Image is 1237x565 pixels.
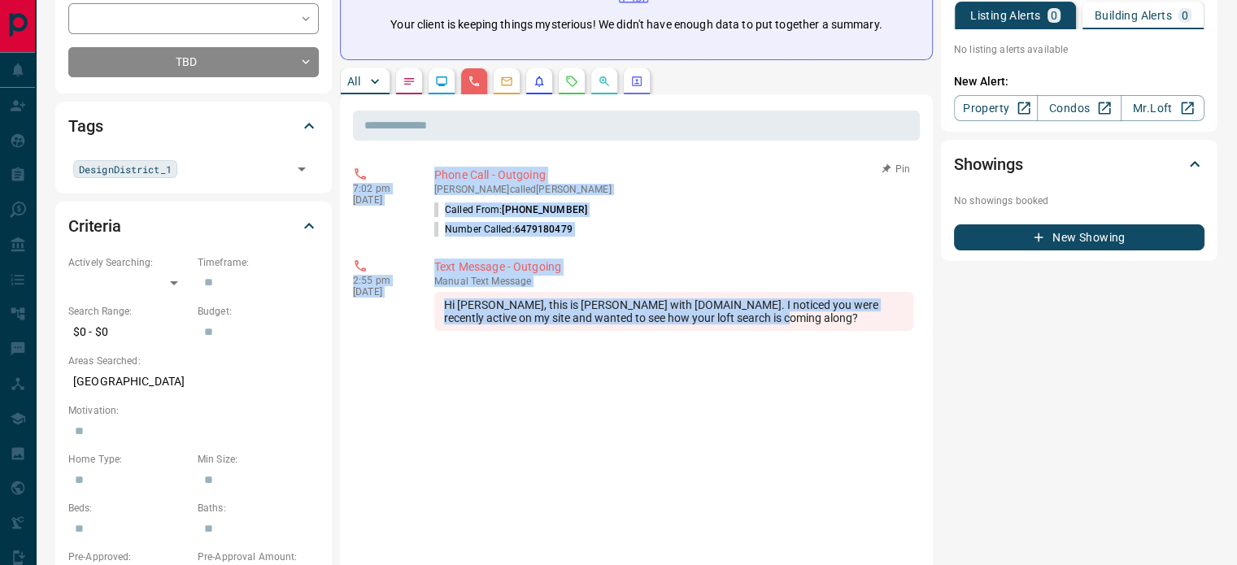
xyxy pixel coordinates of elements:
svg: Lead Browsing Activity [435,75,448,88]
p: [PERSON_NAME] called [PERSON_NAME] [434,184,913,195]
p: Motivation: [68,403,319,418]
span: manual [434,276,468,287]
p: Actively Searching: [68,255,189,270]
h2: Showings [954,151,1023,177]
p: Pre-Approval Amount: [198,550,319,564]
p: New Alert: [954,73,1204,90]
svg: Calls [468,75,481,88]
p: Your client is keeping things mysterious! We didn't have enough data to put together a summary. [390,16,882,33]
a: Condos [1037,95,1121,121]
h2: Tags [68,113,102,139]
p: No showings booked [954,193,1204,208]
span: 6479180479 [515,224,573,235]
p: 7:02 pm [353,183,410,194]
svg: Opportunities [598,75,611,88]
p: 0 [1051,10,1057,21]
svg: Listing Alerts [533,75,546,88]
p: Text Message [434,276,913,287]
div: Criteria [68,206,319,246]
p: Number Called: [434,222,573,237]
button: New Showing [954,224,1204,250]
p: Text Message - Outgoing [434,259,913,276]
span: [PHONE_NUMBER] [502,204,587,215]
p: Pre-Approved: [68,550,189,564]
svg: Agent Actions [630,75,643,88]
p: Baths: [198,501,319,515]
div: Tags [68,106,319,146]
p: $0 - $0 [68,319,189,346]
button: Pin [873,162,920,176]
p: Budget: [198,304,319,319]
svg: Emails [500,75,513,88]
svg: Notes [403,75,416,88]
p: 2:55 pm [353,275,410,286]
p: Phone Call - Outgoing [434,167,913,184]
p: Called From: [434,202,587,217]
p: No listing alerts available [954,42,1204,57]
p: Search Range: [68,304,189,319]
p: Listing Alerts [970,10,1041,21]
h2: Criteria [68,213,121,239]
p: All [347,76,360,87]
p: 0 [1182,10,1188,21]
span: DesignDistrict_1 [79,161,172,177]
p: Beds: [68,501,189,515]
div: Hi [PERSON_NAME], this is [PERSON_NAME] with [DOMAIN_NAME]. I noticed you were recently active on... [434,292,913,331]
p: [DATE] [353,194,410,206]
a: Property [954,95,1038,121]
p: [GEOGRAPHIC_DATA] [68,368,319,395]
p: Home Type: [68,452,189,467]
button: Open [290,158,313,180]
div: Showings [954,145,1204,184]
p: Building Alerts [1095,10,1172,21]
p: Timeframe: [198,255,319,270]
svg: Requests [565,75,578,88]
div: TBD [68,47,319,77]
p: [DATE] [353,286,410,298]
p: Min Size: [198,452,319,467]
p: Areas Searched: [68,354,319,368]
a: Mr.Loft [1121,95,1204,121]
